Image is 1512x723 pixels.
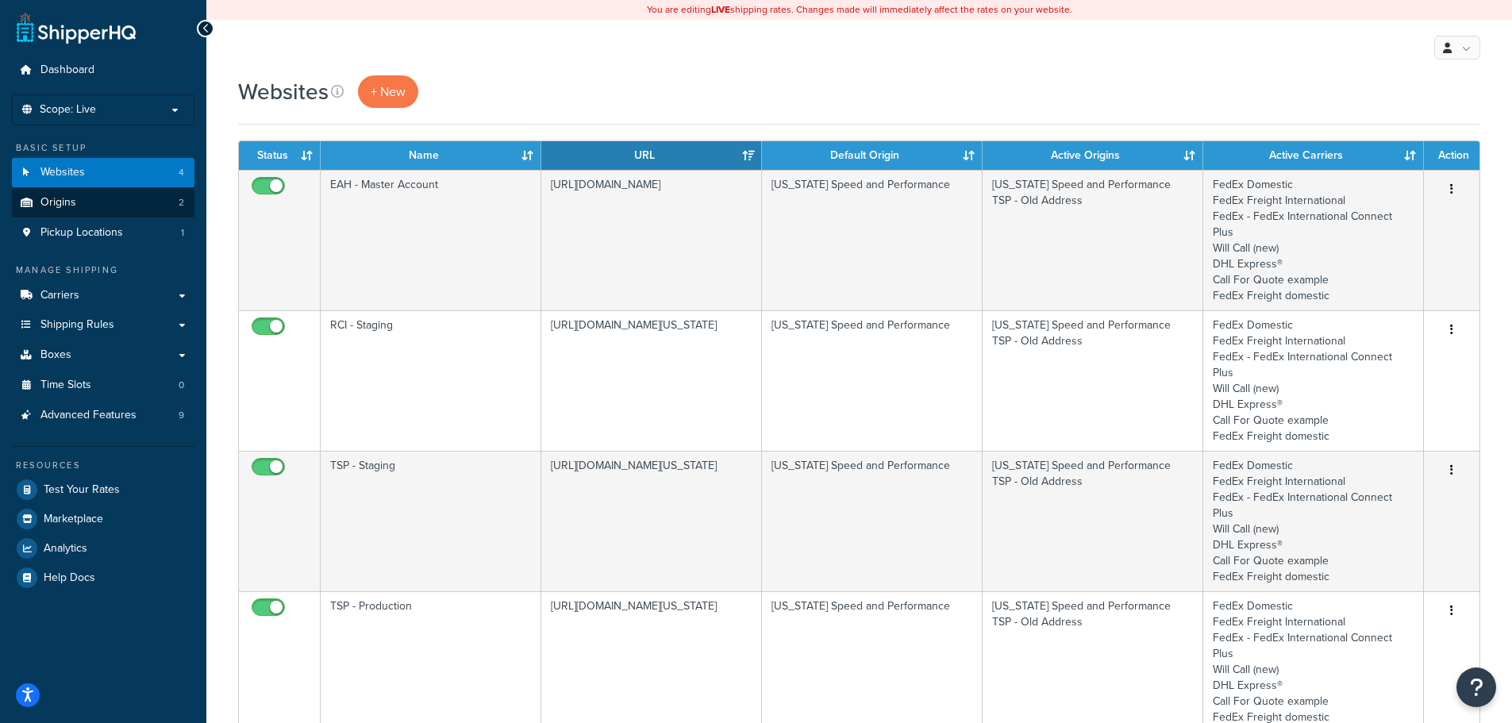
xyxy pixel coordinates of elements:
td: [URL][DOMAIN_NAME][US_STATE] [541,451,762,591]
li: Pickup Locations [12,218,194,248]
span: 0 [179,379,184,392]
th: Action [1424,141,1479,170]
li: Origins [12,188,194,217]
td: FedEx Domestic FedEx Freight International FedEx - FedEx International Connect Plus Will Call (ne... [1203,310,1424,451]
li: Websites [12,158,194,187]
th: Active Carriers: activate to sort column ascending [1203,141,1424,170]
span: Marketplace [44,513,103,526]
div: Basic Setup [12,141,194,155]
a: Pickup Locations 1 [12,218,194,248]
th: Active Origins: activate to sort column ascending [983,141,1203,170]
th: Status: activate to sort column ascending [239,141,321,170]
span: 1 [181,226,184,240]
span: Advanced Features [40,409,137,422]
span: Pickup Locations [40,226,123,240]
th: URL: activate to sort column ascending [541,141,762,170]
span: Time Slots [40,379,91,392]
a: Dashboard [12,56,194,85]
span: Test Your Rates [44,483,120,497]
a: Origins 2 [12,188,194,217]
th: Name: activate to sort column ascending [321,141,541,170]
span: Dashboard [40,63,94,77]
h1: Websites [238,76,329,107]
b: LIVE [711,2,730,17]
a: Shipping Rules [12,310,194,340]
span: + New [371,83,406,101]
a: ShipperHQ Home [17,12,136,44]
td: [US_STATE] Speed and Performance TSP - Old Address [983,451,1203,591]
span: Analytics [44,542,87,556]
span: Shipping Rules [40,318,114,332]
span: 4 [179,166,184,179]
td: RCI - Staging [321,310,541,451]
li: Time Slots [12,371,194,400]
th: Default Origin: activate to sort column ascending [762,141,983,170]
a: Test Your Rates [12,475,194,504]
span: Websites [40,166,85,179]
span: 2 [179,196,184,210]
span: Carriers [40,289,79,302]
td: EAH - Master Account [321,170,541,310]
a: Help Docs [12,563,194,592]
a: Advanced Features 9 [12,401,194,430]
td: TSP - Staging [321,451,541,591]
div: Resources [12,459,194,472]
td: FedEx Domestic FedEx Freight International FedEx - FedEx International Connect Plus Will Call (ne... [1203,170,1424,310]
a: Boxes [12,340,194,370]
td: [US_STATE] Speed and Performance TSP - Old Address [983,170,1203,310]
td: [URL][DOMAIN_NAME] [541,170,762,310]
a: + New [358,75,418,108]
td: [US_STATE] Speed and Performance [762,451,983,591]
td: FedEx Domestic FedEx Freight International FedEx - FedEx International Connect Plus Will Call (ne... [1203,451,1424,591]
button: Open Resource Center [1456,667,1496,707]
td: [US_STATE] Speed and Performance [762,310,983,451]
a: Marketplace [12,505,194,533]
span: Scope: Live [40,103,96,117]
span: Origins [40,196,76,210]
td: [US_STATE] Speed and Performance [762,170,983,310]
a: Websites 4 [12,158,194,187]
td: [URL][DOMAIN_NAME][US_STATE] [541,310,762,451]
span: 9 [179,409,184,422]
div: Manage Shipping [12,263,194,277]
a: Time Slots 0 [12,371,194,400]
a: Analytics [12,534,194,563]
span: Boxes [40,348,71,362]
a: Carriers [12,281,194,310]
li: Advanced Features [12,401,194,430]
span: Help Docs [44,571,95,585]
td: [US_STATE] Speed and Performance TSP - Old Address [983,310,1203,451]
